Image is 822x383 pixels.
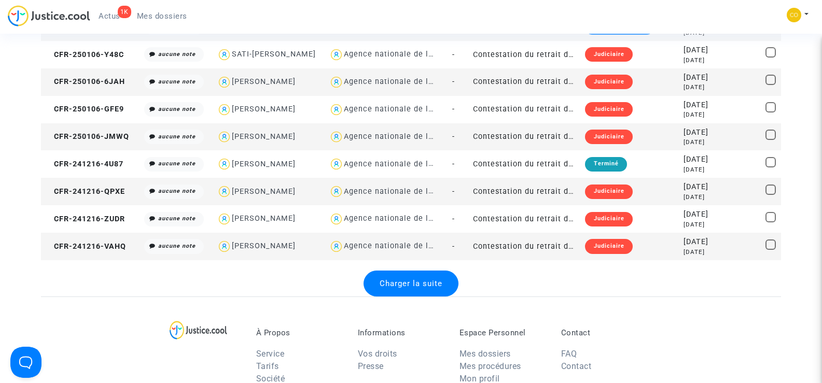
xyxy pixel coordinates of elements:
i: aucune note [158,51,196,58]
span: - [452,215,455,223]
span: - [452,242,455,251]
p: Espace Personnel [459,328,546,337]
a: Mes procédures [459,361,521,371]
img: icon-user.svg [329,75,344,90]
a: Tarifs [256,361,279,371]
img: icon-user.svg [217,157,232,172]
div: Judiciaire [585,185,632,199]
span: - [452,105,455,114]
a: FAQ [561,349,577,359]
span: CFR-250106-6JAH [45,77,125,86]
img: logo-lg.svg [170,321,227,339]
div: [DATE] [684,45,714,56]
td: Contestation du retrait de [PERSON_NAME] par l'ANAH (mandataire) [469,96,581,123]
span: - [452,132,455,141]
span: CFR-241216-QPXE [45,187,125,196]
a: 1KActus [90,8,129,24]
div: [DATE] [684,100,714,111]
span: CFR-241216-ZUDR [45,215,125,223]
div: [DATE] [684,165,714,174]
img: icon-user.svg [217,47,232,62]
div: Agence nationale de l'habitat [344,160,458,168]
div: Judiciaire [585,212,632,226]
div: [PERSON_NAME] [232,132,296,141]
a: Presse [358,361,384,371]
div: [DATE] [684,220,714,229]
img: icon-user.svg [217,75,232,90]
i: aucune note [158,133,196,140]
span: CFR-250106-JMWQ [45,132,129,141]
div: [DATE] [684,127,714,138]
img: icon-user.svg [217,102,232,117]
td: Contestation du retrait de [PERSON_NAME] par l'ANAH (mandataire) [469,205,581,233]
div: [PERSON_NAME] [232,77,296,86]
div: [DATE] [684,248,714,257]
img: jc-logo.svg [8,5,90,26]
span: CFR-250106-Y48C [45,50,124,59]
span: CFR-241216-4U87 [45,160,123,168]
p: Informations [358,328,444,337]
i: aucune note [158,106,196,112]
i: aucune note [158,215,196,222]
div: Agence nationale de l'habitat [344,50,458,59]
div: Judiciaire [585,102,632,117]
div: [DATE] [684,154,714,165]
a: Mes dossiers [459,349,511,359]
img: icon-user.svg [329,102,344,117]
img: icon-user.svg [329,211,344,226]
span: - [452,50,455,59]
a: Mes dossiers [129,8,196,24]
div: Agence nationale de l'habitat [344,77,458,86]
div: [DATE] [684,138,714,147]
span: - [452,187,455,196]
p: Contact [561,328,647,337]
div: SATI-[PERSON_NAME] [232,50,316,59]
div: Terminé [585,157,626,172]
img: icon-user.svg [329,239,344,254]
i: aucune note [158,243,196,249]
img: icon-user.svg [329,130,344,145]
td: Contestation du retrait de [PERSON_NAME] par l'ANAH (mandataire) [469,41,581,68]
a: Contact [561,361,592,371]
td: Contestation du retrait de [PERSON_NAME] par l'ANAH (mandataire) [469,68,581,96]
img: icon-user.svg [329,157,344,172]
div: [DATE] [684,83,714,92]
div: [PERSON_NAME] [232,160,296,168]
img: icon-user.svg [217,184,232,199]
i: aucune note [158,160,196,167]
td: Contestation du retrait de [PERSON_NAME] par l'ANAH (mandataire) [469,233,581,260]
a: Vos droits [358,349,397,359]
div: Agence nationale de l'habitat [344,105,458,114]
div: Judiciaire [585,75,632,89]
span: - [452,77,455,86]
td: Contestation du retrait de [PERSON_NAME] par l'ANAH (mandataire) [469,150,581,178]
div: [DATE] [684,72,714,83]
div: Judiciaire [585,130,632,144]
div: [DATE] [684,110,714,119]
span: Actus [99,11,120,21]
p: À Propos [256,328,342,337]
div: [DATE] [684,236,714,248]
span: - [452,160,455,168]
div: [PERSON_NAME] [232,187,296,196]
div: [PERSON_NAME] [232,105,296,114]
img: 84a266a8493598cb3cce1313e02c3431 [787,8,801,22]
div: [PERSON_NAME] [232,242,296,250]
i: aucune note [158,78,196,85]
div: [DATE] [684,181,714,193]
img: icon-user.svg [217,211,232,226]
td: Contestation du retrait de [PERSON_NAME] par l'ANAH (mandataire) [469,123,581,151]
div: Agence nationale de l'habitat [344,187,458,196]
span: Mes dossiers [137,11,187,21]
div: [DATE] [684,193,714,202]
td: Contestation du retrait de [PERSON_NAME] par l'ANAH (mandataire) [469,178,581,205]
a: Service [256,349,285,359]
iframe: Help Scout Beacon - Open [10,347,41,378]
div: Agence nationale de l'habitat [344,132,458,141]
div: Judiciaire [585,239,632,253]
i: aucune note [158,188,196,194]
div: Agence nationale de l'habitat [344,242,458,250]
div: 1K [118,6,131,18]
img: icon-user.svg [217,130,232,145]
span: CFR-241216-VAHQ [45,242,126,251]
